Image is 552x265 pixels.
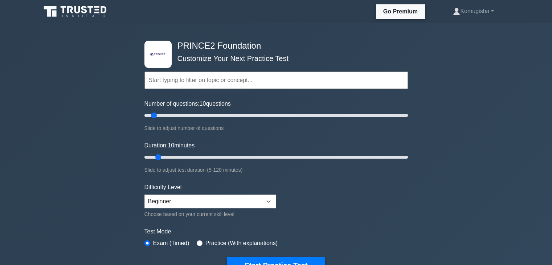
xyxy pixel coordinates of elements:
div: Choose based on your current skill level [144,210,276,219]
a: Go Premium [379,7,422,16]
label: Number of questions: questions [144,99,231,108]
input: Start typing to filter on topic or concept... [144,72,408,89]
label: Test Mode [144,227,408,236]
label: Exam (Timed) [153,239,189,248]
h4: PRINCE2 Foundation [175,41,372,51]
div: Slide to adjust test duration (5-120 minutes) [144,166,408,174]
span: 10 [200,101,206,107]
label: Practice (With explanations) [205,239,278,248]
a: Komugisha [436,4,511,19]
div: Slide to adjust number of questions [144,124,408,132]
span: 10 [168,142,174,148]
label: Difficulty Level [144,183,182,192]
label: Duration: minutes [144,141,195,150]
